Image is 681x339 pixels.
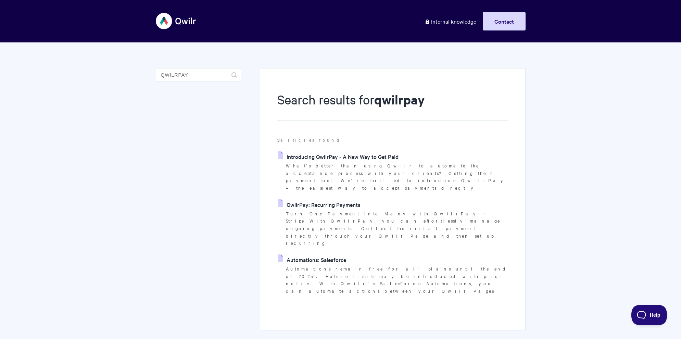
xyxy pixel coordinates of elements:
img: Qwilr Help Center [156,8,197,34]
strong: qwilrpay [374,91,425,108]
p: Turn One Payment into Many with QwilrPay + Stripe With QwilrPay, you can effortlessly manage ongo... [286,210,508,247]
a: Internal knowledge [419,12,481,30]
p: Automations remain free for all plans until the end of 2025. Future limits may be introduced with... [286,265,508,295]
a: QwilrPay: Recurring Payments [278,199,361,210]
iframe: Toggle Customer Support [631,305,667,325]
a: Contact [483,12,526,30]
p: articles found [277,136,508,144]
p: What's better than using Qwilr to automate the acceptance process with your clients? Getting thei... [286,162,508,192]
h1: Search results for [277,91,508,121]
input: Search [156,68,241,82]
a: Automations: Salesforce [278,254,346,265]
a: Introducing QwilrPay - A New Way to Get Paid [278,151,399,162]
strong: 3 [277,137,280,143]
